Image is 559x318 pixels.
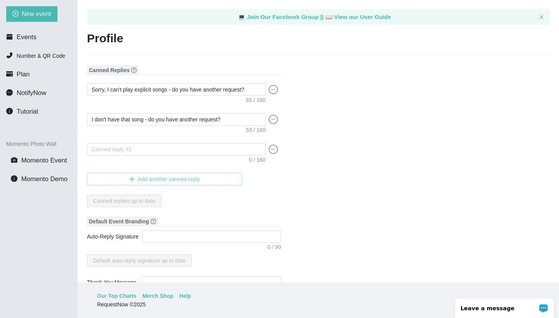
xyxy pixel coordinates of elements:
label: Auto-Reply Signature [87,230,142,243]
span: question-circle [151,219,156,224]
span: Events [17,33,36,41]
button: Canned replies up to date [87,195,161,207]
iframe: LiveChat chat widget [450,294,559,318]
button: Default auto-reply signature up to date [87,254,192,267]
span: Momento Demo [21,175,68,183]
span: camera [11,157,17,163]
a: laptop Join Our Facebook Group || [238,14,325,20]
span: phone [6,52,13,59]
span: info-circle [6,108,13,114]
a: Merch Shop [142,292,174,300]
span: Canned Replies [87,65,139,75]
a: Help [179,292,191,300]
span: minus-circle [269,115,278,124]
span: minus-circle [269,145,278,154]
span: question-circle [131,67,137,73]
span: NotifyNow [17,89,46,97]
span: info-circle [11,175,17,182]
textarea: I don't have that song - do you have another request? [87,113,266,126]
span: plus [129,176,135,183]
button: close [539,15,544,20]
a: laptop View our User Guide [325,14,391,20]
span: message [6,89,13,96]
a: Our Top Charts [97,292,137,300]
span: laptop [238,14,245,20]
div: RequestNow © 2025 [97,300,538,309]
span: minus-circle [269,85,278,94]
span: Momento Event [21,157,67,164]
span: laptop [325,14,333,20]
textarea: Sorry, I can't play explicit songs - do you have another request? [87,83,266,96]
span: plus-circle [12,10,19,18]
h2: Profile [87,31,550,47]
span: Plan [17,71,30,78]
span: Default Event Branding [87,216,158,226]
span: New event [22,9,51,19]
span: close [539,15,544,19]
textarea: Auto-Reply Signature [142,230,281,243]
button: plus-circleNew event [6,6,57,22]
button: plusAdd another canned reply [87,173,242,185]
label: Thank-You Message [87,276,141,289]
span: Add another canned reply [138,175,200,183]
span: credit-card [6,71,13,77]
span: Tutorial [17,108,38,115]
span: Number & QR Code [17,53,65,59]
span: calendar [6,33,13,40]
textarea: Thank-You Message [141,276,281,289]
